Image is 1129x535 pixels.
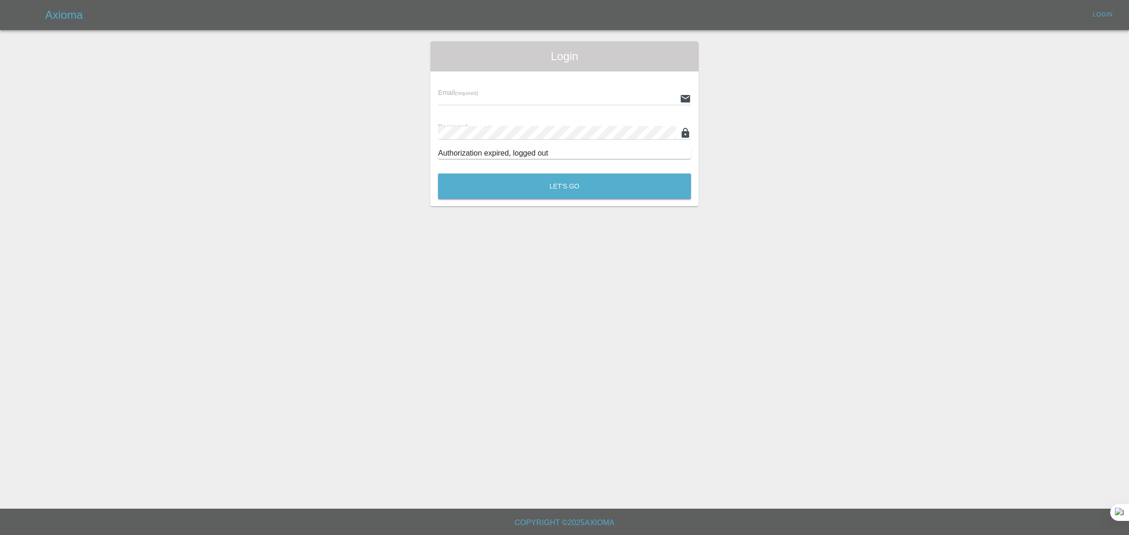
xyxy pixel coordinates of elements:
span: Login [438,49,691,64]
h5: Axioma [45,8,83,23]
h6: Copyright © 2025 Axioma [8,516,1121,529]
small: (required) [455,90,478,96]
button: Let's Go [438,173,691,199]
small: (required) [468,125,491,130]
span: Password [438,123,491,131]
div: Authorization expired, logged out [438,148,691,159]
span: Email [438,89,478,96]
a: Login [1088,8,1118,22]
